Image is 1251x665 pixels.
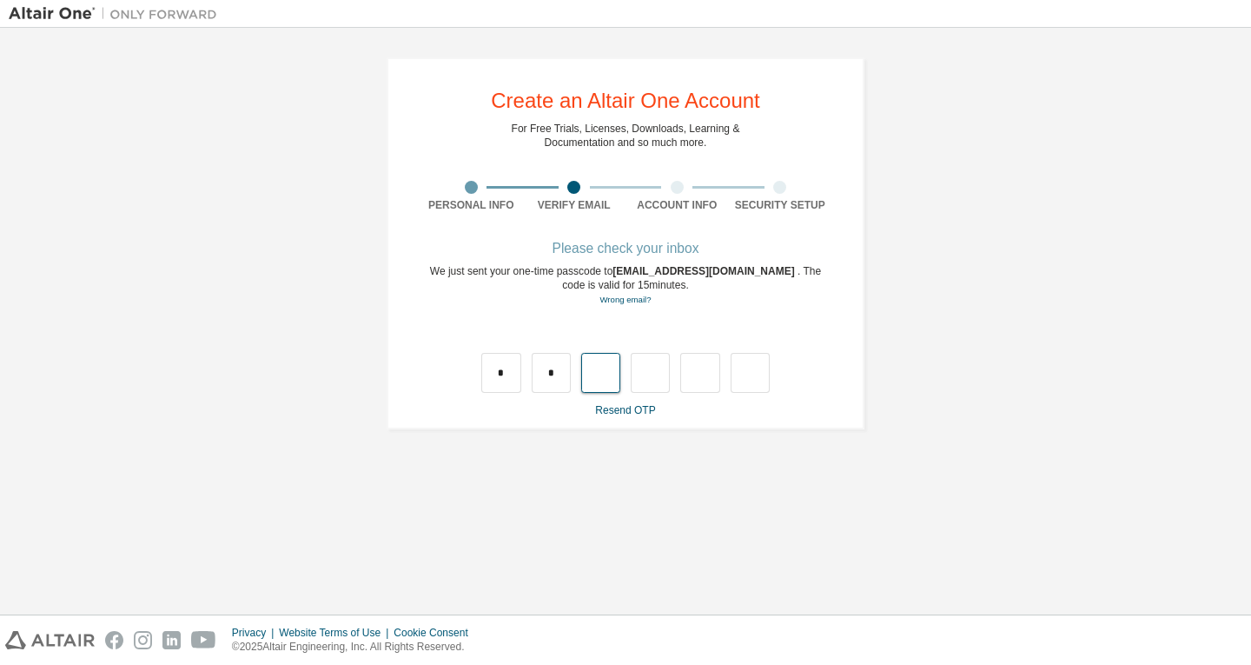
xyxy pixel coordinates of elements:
[612,265,798,277] span: [EMAIL_ADDRESS][DOMAIN_NAME]
[595,404,655,416] a: Resend OTP
[105,631,123,649] img: facebook.svg
[523,198,626,212] div: Verify Email
[729,198,832,212] div: Security Setup
[232,640,479,655] p: © 2025 Altair Engineering, Inc. All Rights Reserved.
[394,626,478,640] div: Cookie Consent
[420,198,523,212] div: Personal Info
[134,631,152,649] img: instagram.svg
[9,5,226,23] img: Altair One
[279,626,394,640] div: Website Terms of Use
[5,631,95,649] img: altair_logo.svg
[162,631,181,649] img: linkedin.svg
[625,198,729,212] div: Account Info
[512,122,740,150] div: For Free Trials, Licenses, Downloads, Learning & Documentation and so much more.
[420,264,831,307] div: We just sent your one-time passcode to . The code is valid for 15 minutes.
[491,90,760,111] div: Create an Altair One Account
[191,631,216,649] img: youtube.svg
[232,626,279,640] div: Privacy
[599,295,651,304] a: Go back to the registration form
[420,243,831,254] div: Please check your inbox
